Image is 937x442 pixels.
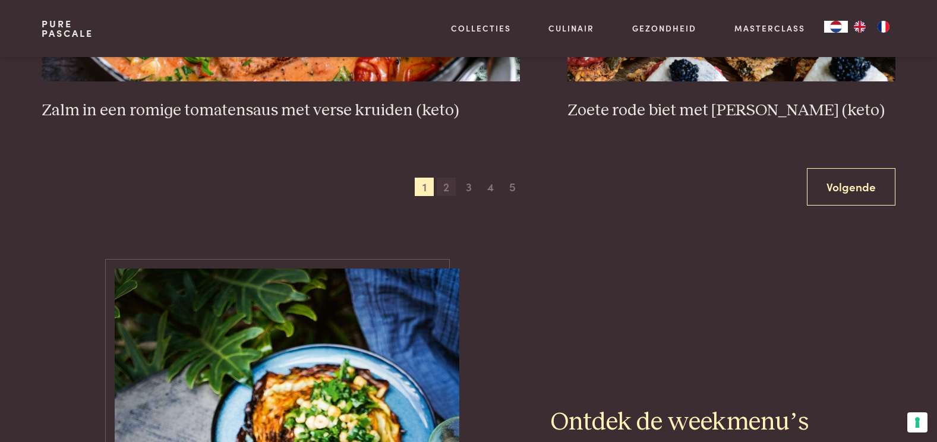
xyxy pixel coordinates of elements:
a: Collecties [451,22,511,34]
a: EN [848,21,872,33]
a: NL [824,21,848,33]
span: 4 [481,178,500,197]
span: 5 [503,178,522,197]
a: Volgende [807,168,895,206]
span: 1 [415,178,434,197]
button: Uw voorkeuren voor toestemming voor trackingtechnologieën [907,412,927,432]
span: 2 [437,178,456,197]
a: PurePascale [42,19,93,38]
a: Gezondheid [632,22,696,34]
a: Culinair [548,22,594,34]
div: Language [824,21,848,33]
a: Masterclass [734,22,805,34]
h3: Zoete rode biet met [PERSON_NAME] (keto) [567,100,895,121]
span: 3 [459,178,478,197]
aside: Language selected: Nederlands [824,21,895,33]
a: FR [872,21,895,33]
h3: Zalm in een romige tomatensaus met verse kruiden (keto) [42,100,520,121]
ul: Language list [848,21,895,33]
